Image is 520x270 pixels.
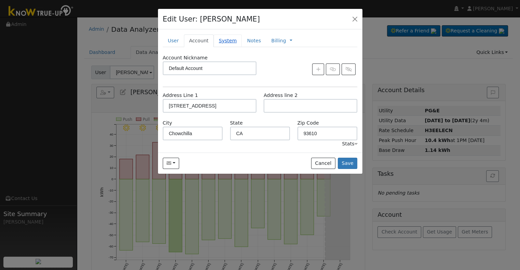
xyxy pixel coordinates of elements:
label: Zip Code [297,119,319,127]
button: gtjd@sbcglobal.net [163,158,179,169]
label: Account Nickname [163,54,208,61]
label: Address line 2 [264,92,297,99]
a: Account [184,34,214,47]
a: Billing [271,37,286,44]
button: Link Account [326,63,340,75]
label: Address Line 1 [163,92,198,99]
button: Save [338,158,358,169]
a: User [163,34,184,47]
a: Notes [242,34,266,47]
label: State [230,119,243,127]
a: System [214,34,242,47]
label: City [163,119,172,127]
button: Unlink Account [342,63,356,75]
h4: Edit User: [PERSON_NAME] [163,14,260,25]
div: Stats [342,140,357,147]
button: Create New Account [312,63,324,75]
button: Cancel [311,158,335,169]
